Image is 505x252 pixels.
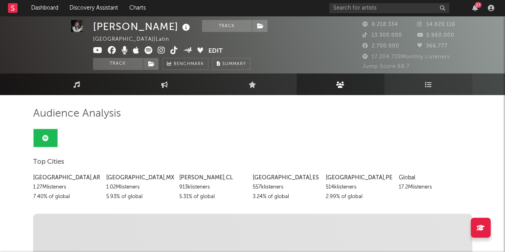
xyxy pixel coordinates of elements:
[326,192,393,202] div: 2.99 % of global
[208,46,223,56] button: Edit
[33,183,100,192] div: 1.27M listeners
[93,35,178,44] div: [GEOGRAPHIC_DATA] | Latin
[93,58,143,70] button: Track
[106,192,173,202] div: 5.93 % of global
[252,173,319,183] div: [GEOGRAPHIC_DATA] , ES
[326,173,393,183] div: [GEOGRAPHIC_DATA] , PE
[417,44,448,49] span: 366.777
[399,183,466,192] div: 17.2M listeners
[362,33,402,38] span: 13.300.000
[362,22,398,27] span: 8.218.334
[202,20,252,32] button: Track
[33,192,100,202] div: 7.40 % of global
[362,54,450,60] span: 17.204.729 Monthly Listeners
[179,192,246,202] div: 5.31 % of global
[212,58,250,70] button: Summary
[33,109,121,119] span: Audience Analysis
[162,58,208,70] a: Benchmark
[329,3,449,13] input: Search for artists
[179,183,246,192] div: 913k listeners
[93,20,192,33] div: [PERSON_NAME]
[472,5,478,11] button: 27
[399,173,466,183] div: Global
[106,173,173,183] div: [GEOGRAPHIC_DATA] , MX
[33,157,64,167] span: Top Cities
[222,62,246,66] span: Summary
[174,60,204,69] span: Benchmark
[326,183,393,192] div: 514k listeners
[106,183,173,192] div: 1.02M listeners
[252,192,319,202] div: 3.24 % of global
[179,173,246,183] div: [PERSON_NAME] , CL
[362,64,410,69] span: Jump Score: 68.7
[362,44,399,49] span: 2.700.000
[252,183,319,192] div: 557k listeners
[417,33,454,38] span: 5.960.000
[417,22,455,27] span: 14.829.116
[33,173,100,183] div: [GEOGRAPHIC_DATA] , AR
[475,2,481,8] div: 27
